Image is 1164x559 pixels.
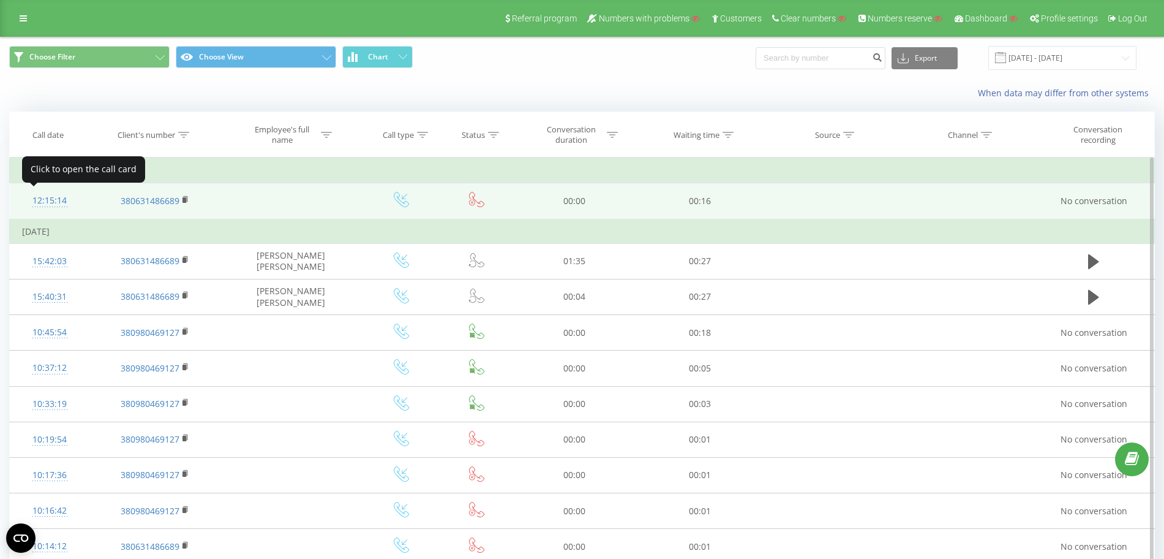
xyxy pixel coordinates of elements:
td: 01:35 [511,243,637,279]
td: 00:18 [637,315,762,351]
span: Choose Filter [29,52,75,62]
span: Customers [720,13,762,23]
div: Channel [948,130,978,140]
div: 10:19:54 [22,428,78,452]
td: [DATE] [10,219,1155,244]
a: 380631486689 [121,255,179,267]
div: Conversation recording [1058,124,1138,145]
a: 380980469127 [121,505,179,517]
a: 380980469127 [121,362,179,374]
td: 00:00 [511,183,637,219]
td: [DATE] [10,159,1155,183]
td: 00:00 [511,493,637,529]
span: No conversation [1061,541,1127,552]
div: Call type [383,130,414,140]
span: Chart [368,53,388,61]
a: 380980469127 [121,433,179,445]
span: Numbers with problems [599,13,689,23]
input: Search by number [756,47,885,69]
a: 380980469127 [121,398,179,409]
span: No conversation [1061,362,1127,374]
span: No conversation [1061,433,1127,445]
a: 380980469127 [121,469,179,481]
td: [PERSON_NAME] [PERSON_NAME] [220,243,361,279]
div: Call date [32,130,64,140]
td: 00:00 [511,351,637,386]
span: Log Out [1118,13,1147,23]
span: No conversation [1061,505,1127,517]
a: When data may differ from other systems [978,87,1155,99]
td: [PERSON_NAME] [PERSON_NAME] [220,279,361,314]
a: 380631486689 [121,195,179,207]
td: 00:05 [637,351,762,386]
td: 00:16 [637,183,762,219]
span: No conversation [1061,195,1127,207]
div: 10:45:54 [22,321,78,344]
div: 12:15:14 [22,189,78,213]
span: No conversation [1061,327,1127,338]
td: 00:00 [511,422,637,457]
div: Employee's full name [246,124,318,145]
div: 10:33:19 [22,392,78,416]
button: Choose View [176,46,336,68]
td: 00:27 [637,279,762,314]
div: Conversation duration [538,124,604,145]
div: 15:40:31 [22,285,78,309]
span: Numbers reserve [868,13,932,23]
td: 00:00 [511,315,637,351]
div: 10:14:12 [22,534,78,558]
div: Click to open the call card [22,156,145,183]
div: Source [815,130,840,140]
button: Choose Filter [9,46,170,68]
td: 00:01 [637,422,762,457]
span: Profile settings [1041,13,1098,23]
td: 00:00 [511,457,637,493]
span: Referral program [512,13,577,23]
td: 00:01 [637,457,762,493]
a: 380980469127 [121,327,179,338]
span: No conversation [1061,469,1127,481]
a: 380631486689 [121,541,179,552]
span: Dashboard [965,13,1007,23]
button: Export [892,47,958,69]
td: 00:04 [511,279,637,314]
div: Status [462,130,485,140]
td: 00:01 [637,493,762,529]
div: 10:16:42 [22,499,78,523]
div: Waiting time [674,130,719,140]
div: 10:37:12 [22,356,78,380]
button: Chart [342,46,413,68]
div: 10:17:36 [22,463,78,487]
td: 00:03 [637,386,762,422]
span: Clear numbers [781,13,836,23]
div: Client's number [118,130,175,140]
span: No conversation [1061,398,1127,409]
a: 380631486689 [121,291,179,302]
div: 15:42:03 [22,249,78,273]
td: 00:27 [637,243,762,279]
button: Open CMP widget [6,523,36,553]
td: 00:00 [511,386,637,422]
